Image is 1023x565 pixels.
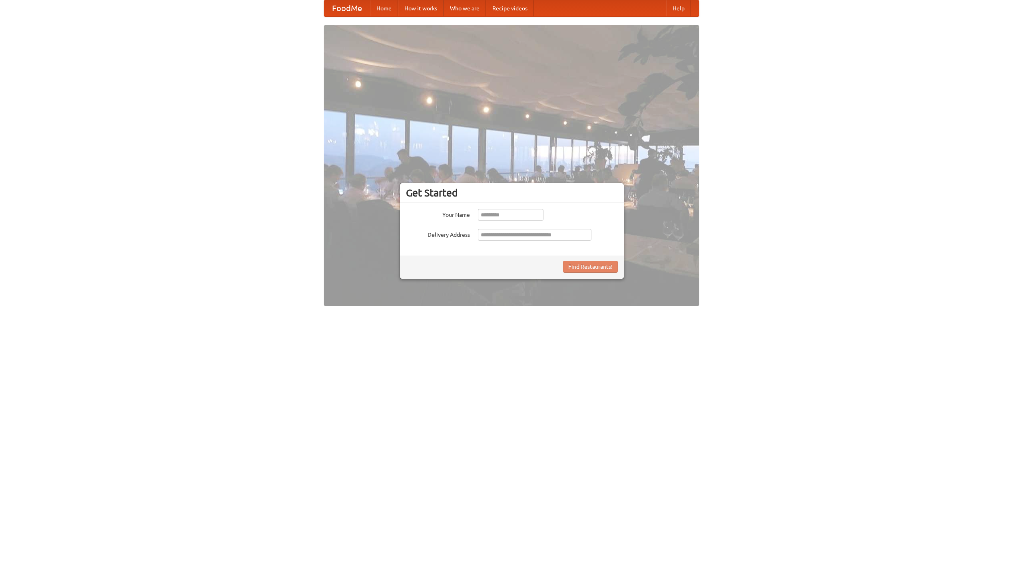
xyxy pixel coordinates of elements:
button: Find Restaurants! [563,261,618,273]
a: Help [666,0,691,16]
a: FoodMe [324,0,370,16]
a: How it works [398,0,444,16]
h3: Get Started [406,187,618,199]
label: Delivery Address [406,229,470,239]
a: Who we are [444,0,486,16]
label: Your Name [406,209,470,219]
a: Recipe videos [486,0,534,16]
a: Home [370,0,398,16]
